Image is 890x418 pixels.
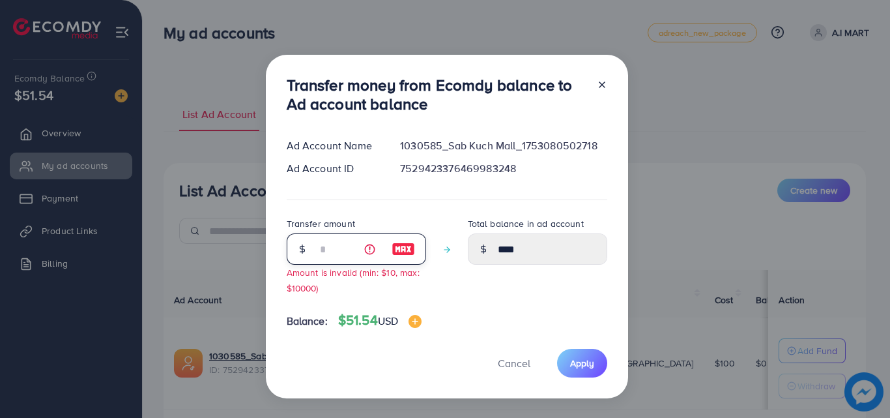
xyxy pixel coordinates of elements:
[276,138,390,153] div: Ad Account Name
[287,76,586,113] h3: Transfer money from Ecomdy balance to Ad account balance
[338,312,422,329] h4: $51.54
[390,138,617,153] div: 1030585_Sab Kuch Mall_1753080502718
[287,217,355,230] label: Transfer amount
[557,349,607,377] button: Apply
[481,349,547,377] button: Cancel
[498,356,530,370] span: Cancel
[378,314,398,328] span: USD
[287,314,328,329] span: Balance:
[392,241,415,257] img: image
[570,357,594,370] span: Apply
[287,266,420,293] small: Amount is invalid (min: $10, max: $10000)
[468,217,584,230] label: Total balance in ad account
[276,161,390,176] div: Ad Account ID
[409,315,422,328] img: image
[390,161,617,176] div: 7529423376469983248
